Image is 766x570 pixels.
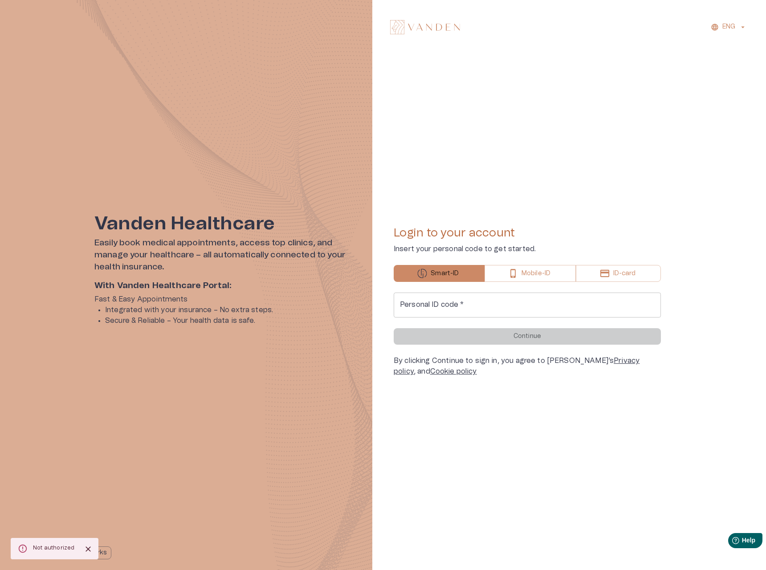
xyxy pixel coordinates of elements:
h4: Login to your account [394,226,661,240]
div: Not authorized [33,541,74,557]
p: Smart-ID [431,269,459,278]
a: Cookie policy [430,368,477,375]
p: ENG [722,22,735,32]
button: Mobile-ID [485,265,576,282]
p: ID-card [613,269,636,278]
iframe: Help widget launcher [697,529,766,554]
p: Insert your personal code to get started. [394,244,661,254]
button: ID-card [576,265,661,282]
button: Smart-ID [394,265,485,282]
p: Mobile-ID [522,269,550,278]
button: Close [81,542,95,556]
img: Vanden logo [390,20,460,34]
div: By clicking Continue to sign in, you agree to [PERSON_NAME]’s , and [394,355,661,377]
button: ENG [709,20,748,33]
